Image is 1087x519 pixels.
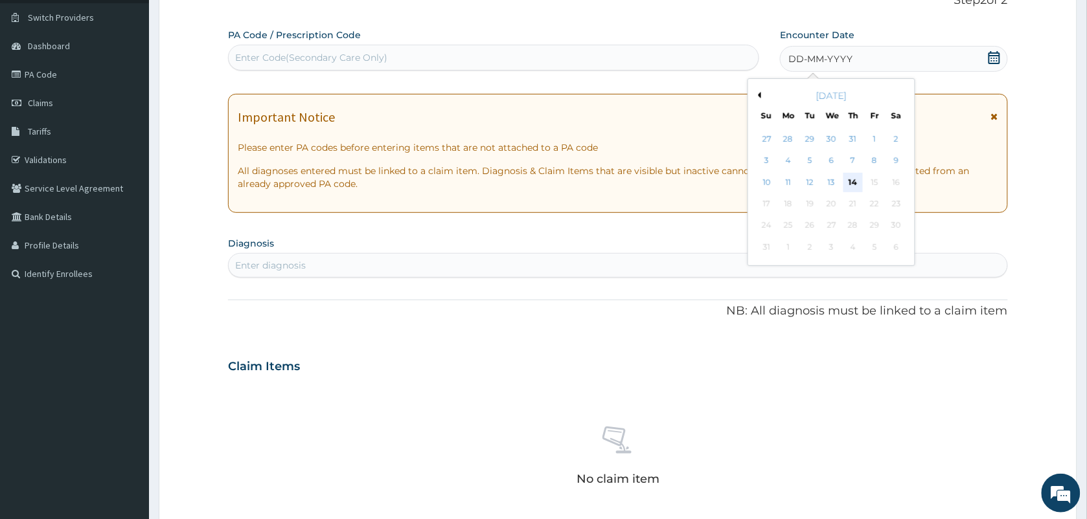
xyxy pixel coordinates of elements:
[577,472,659,485] p: No claim item
[865,216,885,236] div: Not available Friday, August 29th, 2025
[757,129,777,149] div: Choose Sunday, July 27th, 2025
[801,194,820,214] div: Not available Tuesday, August 19th, 2025
[822,194,841,214] div: Not available Wednesday, August 20th, 2025
[822,151,841,171] div: Choose Wednesday, August 6th, 2025
[779,237,798,257] div: Not available Monday, September 1st, 2025
[843,237,863,257] div: Not available Thursday, September 4th, 2025
[757,194,777,214] div: Not available Sunday, August 17th, 2025
[801,237,820,257] div: Not available Tuesday, September 2nd, 2025
[779,194,798,214] div: Not available Monday, August 18th, 2025
[779,151,798,171] div: Choose Monday, August 4th, 2025
[238,141,998,154] p: Please enter PA codes before entering items that are not attached to a PA code
[6,353,247,399] textarea: Type your message and hit 'Enter'
[753,89,910,102] div: [DATE]
[805,110,816,121] div: Tu
[228,303,1008,320] p: NB: All diagnosis must be linked to a claim item
[238,110,335,124] h1: Important Notice
[28,12,94,23] span: Switch Providers
[865,129,885,149] div: Choose Friday, August 1st, 2025
[865,194,885,214] div: Not available Friday, August 22nd, 2025
[887,194,906,214] div: Not available Saturday, August 23rd, 2025
[801,216,820,236] div: Not available Tuesday, August 26th, 2025
[869,110,880,121] div: Fr
[843,216,863,236] div: Not available Thursday, August 28th, 2025
[779,129,798,149] div: Choose Monday, July 28th, 2025
[822,237,841,257] div: Not available Wednesday, September 3rd, 2025
[779,216,798,236] div: Not available Monday, August 25th, 2025
[891,110,902,121] div: Sa
[865,173,885,192] div: Not available Friday, August 15th, 2025
[757,237,777,257] div: Not available Sunday, August 31st, 2025
[228,237,274,250] label: Diagnosis
[822,173,841,192] div: Choose Wednesday, August 13th, 2025
[238,164,998,190] p: All diagnoses entered must be linked to a claim item. Diagnosis & Claim Items that are visible bu...
[28,40,70,52] span: Dashboard
[801,151,820,171] div: Choose Tuesday, August 5th, 2025
[843,151,863,171] div: Choose Thursday, August 7th, 2025
[843,194,863,214] div: Not available Thursday, August 21st, 2025
[228,28,361,41] label: PA Code / Prescription Code
[228,360,300,374] h3: Claim Items
[235,51,387,64] div: Enter Code(Secondary Care Only)
[755,92,761,98] button: Previous Month
[757,151,777,171] div: Choose Sunday, August 3rd, 2025
[801,173,820,192] div: Choose Tuesday, August 12th, 2025
[788,52,852,65] span: DD-MM-YYYY
[887,151,906,171] div: Choose Saturday, August 9th, 2025
[801,129,820,149] div: Choose Tuesday, July 29th, 2025
[843,173,863,192] div: Choose Thursday, August 14th, 2025
[822,129,841,149] div: Choose Wednesday, July 30th, 2025
[757,216,777,236] div: Not available Sunday, August 24th, 2025
[887,129,906,149] div: Choose Saturday, August 2nd, 2025
[24,65,52,97] img: d_794563401_company_1708531726252_794563401
[865,151,885,171] div: Choose Friday, August 8th, 2025
[28,126,51,137] span: Tariffs
[761,110,772,121] div: Su
[756,129,907,258] div: month 2025-08
[826,110,837,121] div: We
[887,237,906,257] div: Not available Saturday, September 6th, 2025
[212,6,244,38] div: Minimize live chat window
[780,28,854,41] label: Encounter Date
[887,216,906,236] div: Not available Saturday, August 30th, 2025
[67,72,218,89] div: Chat with us now
[822,216,841,236] div: Not available Wednesday, August 27th, 2025
[865,237,885,257] div: Not available Friday, September 5th, 2025
[843,129,863,149] div: Choose Thursday, July 31st, 2025
[757,173,777,192] div: Choose Sunday, August 10th, 2025
[779,173,798,192] div: Choose Monday, August 11th, 2025
[28,97,53,109] span: Claims
[235,259,306,272] div: Enter diagnosis
[848,110,859,121] div: Th
[887,173,906,192] div: Not available Saturday, August 16th, 2025
[75,163,179,294] span: We're online!
[783,110,794,121] div: Mo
